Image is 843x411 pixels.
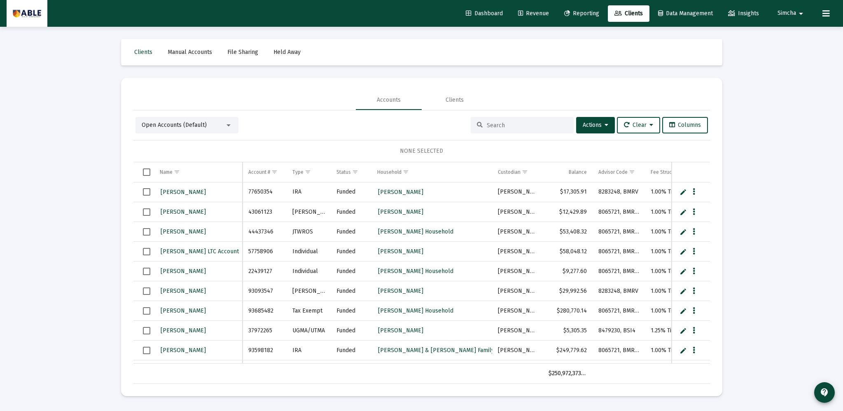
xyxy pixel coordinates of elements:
[645,360,705,380] td: 1.00% Tier
[492,182,542,202] td: [PERSON_NAME]
[336,267,366,276] div: Funded
[160,305,207,317] a: [PERSON_NAME]
[378,189,423,196] span: [PERSON_NAME]
[728,10,759,17] span: Insights
[680,307,687,315] a: Edit
[160,285,207,297] a: [PERSON_NAME]
[336,287,366,295] div: Funded
[143,168,150,176] div: Select all
[593,242,645,262] td: 8065721, BMRW
[243,242,286,262] td: 57758906
[583,121,608,128] span: Actions
[492,262,542,281] td: [PERSON_NAME]
[608,5,649,22] a: Clients
[593,301,645,321] td: 8065721, BMRW
[128,44,159,61] a: Clients
[593,281,645,301] td: 8283248, BMRV
[378,327,423,334] span: [PERSON_NAME]
[680,268,687,275] a: Edit
[569,169,587,175] div: Balance
[134,49,152,56] span: Clients
[142,121,207,128] span: Open Accounts (Default)
[336,346,366,355] div: Funded
[492,162,542,182] td: Column Custodian
[680,248,687,255] a: Edit
[143,307,150,315] div: Select row
[511,5,556,22] a: Revenue
[543,262,593,281] td: $9,277.60
[543,222,593,242] td: $53,408.32
[160,186,207,198] a: [PERSON_NAME]
[543,321,593,341] td: $5,305.35
[287,301,331,321] td: Tax Exempt
[336,307,366,315] div: Funded
[227,49,258,56] span: File Sharing
[271,169,278,175] span: Show filter options for column 'Account #'
[154,162,243,182] td: Column Name
[796,5,806,22] mat-icon: arrow_drop_down
[543,202,593,222] td: $12,429.89
[378,287,423,294] span: [PERSON_NAME]
[352,169,358,175] span: Show filter options for column 'Status'
[722,5,766,22] a: Insights
[143,208,150,216] div: Select row
[549,369,587,378] div: $250,972,373.78
[161,327,206,334] span: [PERSON_NAME]
[492,360,542,380] td: [PERSON_NAME]
[161,347,206,354] span: [PERSON_NAME]
[378,268,453,275] span: [PERSON_NAME] Household
[305,169,311,175] span: Show filter options for column 'Type'
[498,169,521,175] div: Custodian
[593,162,645,182] td: Column Advisor Code
[768,5,816,21] button: Simcha
[287,262,331,281] td: Individual
[645,202,705,222] td: 1.00% Tier
[160,344,207,356] a: [PERSON_NAME]
[593,321,645,341] td: 8479230, BSI4
[287,281,331,301] td: [PERSON_NAME]
[160,265,207,277] a: [PERSON_NAME]
[377,265,454,277] a: [PERSON_NAME] Household
[336,188,366,196] div: Funded
[377,206,424,218] a: [PERSON_NAME]
[243,202,286,222] td: 43061123
[336,169,351,175] div: Status
[140,147,703,155] div: NONE SELECTED
[446,96,464,104] div: Clients
[378,347,524,354] span: [PERSON_NAME] & [PERSON_NAME] Family Household
[543,341,593,360] td: $249,779.62
[662,117,708,133] button: Columns
[243,360,286,380] td: 64359871
[377,285,424,297] a: [PERSON_NAME]
[522,169,528,175] span: Show filter options for column 'Custodian'
[243,341,286,360] td: 93598182
[248,169,270,175] div: Account #
[161,268,206,275] span: [PERSON_NAME]
[617,117,660,133] button: Clear
[143,188,150,196] div: Select row
[669,121,701,128] span: Columns
[558,5,606,22] a: Reporting
[593,202,645,222] td: 8065721, BMRW
[645,281,705,301] td: 1.00% Tier
[680,208,687,216] a: Edit
[651,169,687,175] div: Fee Structure(s)
[287,321,331,341] td: UGMA/UTMA
[543,301,593,321] td: $280,770.14
[645,162,705,182] td: Column Fee Structure(s)
[614,10,643,17] span: Clients
[492,341,542,360] td: [PERSON_NAME]
[466,10,503,17] span: Dashboard
[403,169,409,175] span: Show filter options for column 'Household'
[143,248,150,255] div: Select row
[378,307,453,314] span: [PERSON_NAME] Household
[378,248,423,255] span: [PERSON_NAME]
[680,327,687,334] a: Edit
[336,228,366,236] div: Funded
[593,262,645,281] td: 8065721, BMRW
[161,287,206,294] span: [PERSON_NAME]
[492,202,542,222] td: [PERSON_NAME]
[645,222,705,242] td: 1.00% Tier
[161,44,219,61] a: Manual Accounts
[378,228,453,235] span: [PERSON_NAME] Household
